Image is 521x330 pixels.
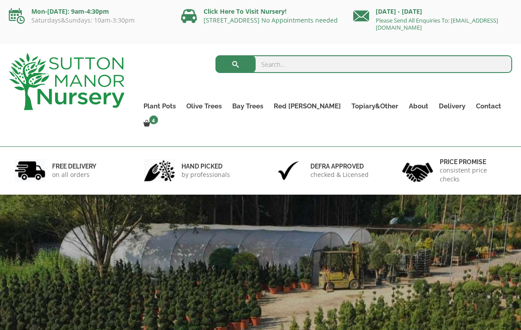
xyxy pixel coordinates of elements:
[273,159,304,182] img: 3.jpg
[204,16,338,24] a: [STREET_ADDRESS] No Appointments needed
[404,100,434,112] a: About
[9,6,168,17] p: Mon-[DATE]: 9am-4:30pm
[138,100,181,112] a: Plant Pots
[9,53,125,110] img: logo
[181,162,230,170] h6: hand picked
[181,100,227,112] a: Olive Trees
[181,170,230,179] p: by professionals
[471,100,506,112] a: Contact
[440,158,507,166] h6: Price promise
[402,157,433,184] img: 4.jpg
[215,55,513,73] input: Search...
[52,162,96,170] h6: FREE DELIVERY
[138,118,161,130] a: 4
[434,100,471,112] a: Delivery
[144,159,175,182] img: 2.jpg
[346,100,404,112] a: Topiary&Other
[353,6,512,17] p: [DATE] - [DATE]
[310,170,369,179] p: checked & Licensed
[310,162,369,170] h6: Defra approved
[15,159,45,182] img: 1.jpg
[52,170,96,179] p: on all orders
[376,16,498,31] a: Please Send All Enquiries To: [EMAIL_ADDRESS][DOMAIN_NAME]
[149,115,158,124] span: 4
[268,100,346,112] a: Red [PERSON_NAME]
[440,166,507,184] p: consistent price checks
[204,7,287,15] a: Click Here To Visit Nursery!
[227,100,268,112] a: Bay Trees
[9,17,168,24] p: Saturdays&Sundays: 10am-3:30pm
